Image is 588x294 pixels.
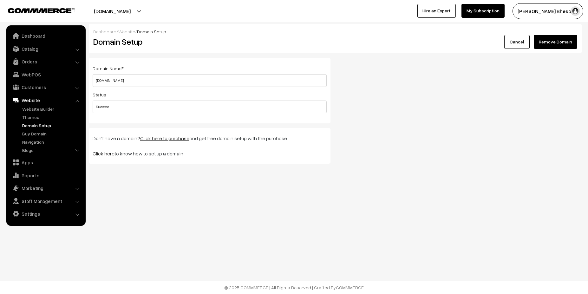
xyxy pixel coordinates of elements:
[8,56,83,67] a: Orders
[140,135,189,141] a: Click here to purchase
[93,74,327,87] input: eg. example.com
[8,30,83,42] a: Dashboard
[137,29,166,34] span: Domain Setup
[93,134,327,142] p: Don’t have a domain? and get free domain setup with the purchase
[93,28,577,35] div: / /
[8,82,83,93] a: Customers
[21,122,83,129] a: Domain Setup
[8,6,63,14] a: COMMMERCE
[21,114,83,121] a: Themes
[417,4,456,18] a: Hire an Expert
[513,3,583,19] button: [PERSON_NAME] Bhesani…
[93,150,114,157] a: Click here
[21,147,83,154] a: Blogs
[8,208,83,219] a: Settings
[8,195,83,207] a: Staff Management
[8,43,83,55] a: Catalog
[72,3,153,19] button: [DOMAIN_NAME]
[21,139,83,145] a: Navigation
[118,29,135,34] a: Website
[504,35,530,49] a: Cancel
[534,35,577,49] button: Remove Domain
[571,6,580,16] img: user
[8,69,83,80] a: WebPOS
[336,285,364,290] a: COMMMERCE
[93,65,124,72] label: Domain Name
[8,170,83,181] a: Reports
[93,150,327,157] p: to know how to set up a domain
[21,130,83,137] a: Buy Domain
[8,182,83,194] a: Marketing
[8,157,83,168] a: Apps
[93,91,106,98] label: Status
[461,4,505,18] a: My Subscription
[93,29,116,34] a: Dashboard
[8,95,83,106] a: Website
[21,106,83,112] a: Website Builder
[8,8,75,13] img: COMMMERCE
[93,37,413,47] h2: Domain Setup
